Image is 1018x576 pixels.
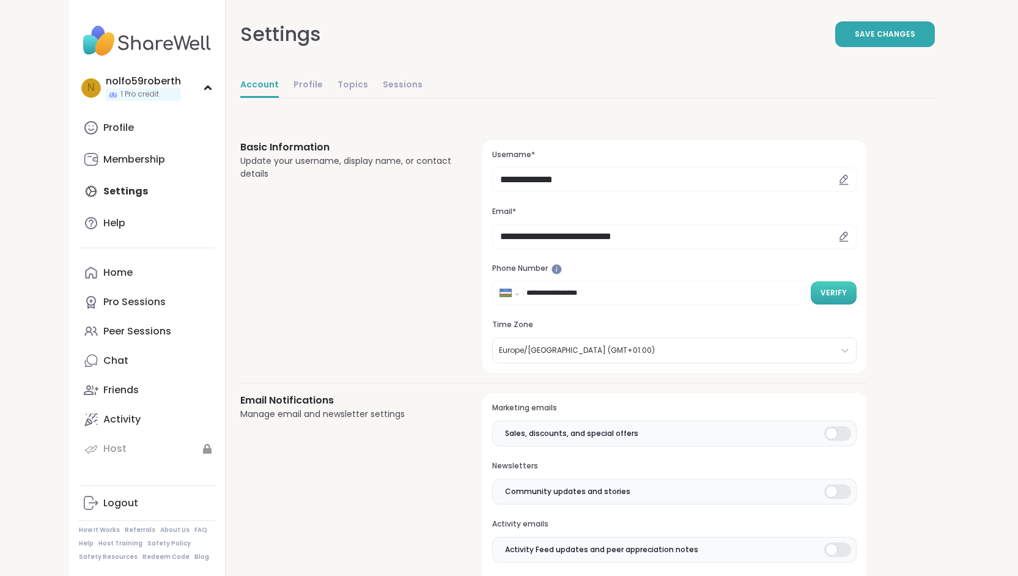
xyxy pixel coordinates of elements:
div: nolfo59roberth [106,75,181,88]
a: Blog [194,553,209,561]
span: Community updates and stories [505,486,630,497]
a: Help [79,209,215,238]
div: Chat [103,354,128,367]
a: FAQ [194,526,207,534]
a: How It Works [79,526,120,534]
div: Pro Sessions [103,295,166,309]
span: Save Changes [855,29,915,40]
h3: Newsletters [492,461,856,471]
div: Profile [103,121,134,135]
a: Friends [79,375,215,405]
a: Redeem Code [142,553,190,561]
a: Host [79,434,215,463]
span: Verify [821,287,847,298]
span: n [87,80,95,96]
a: Chat [79,346,215,375]
a: Help [79,539,94,548]
div: Logout [103,497,138,510]
div: Peer Sessions [103,325,171,338]
div: Membership [103,153,165,166]
div: Activity [103,413,141,426]
a: Host Training [98,539,142,548]
span: Activity Feed updates and peer appreciation notes [505,544,698,555]
div: Update your username, display name, or contact details [240,155,454,180]
div: Friends [103,383,139,397]
h3: Time Zone [492,320,856,330]
a: Logout [79,489,215,518]
a: Profile [293,73,323,98]
a: Referrals [125,526,155,534]
div: Host [103,442,127,456]
h3: Marketing emails [492,403,856,413]
a: Activity [79,405,215,434]
img: ShareWell Nav Logo [79,20,215,62]
a: Pro Sessions [79,287,215,317]
a: Membership [79,145,215,174]
a: Profile [79,113,215,142]
span: 1 Pro credit [120,89,159,100]
iframe: Spotlight [551,264,562,275]
h3: Email* [492,207,856,217]
a: About Us [160,526,190,534]
div: Help [103,216,125,230]
a: Safety Policy [147,539,191,548]
h3: Email Notifications [240,393,454,408]
h3: Username* [492,150,856,160]
a: Topics [337,73,368,98]
h3: Activity emails [492,519,856,530]
span: Sales, discounts, and special offers [505,428,638,439]
a: Account [240,73,279,98]
h3: Basic Information [240,140,454,155]
div: Settings [240,20,321,49]
button: Verify [811,281,857,305]
a: Safety Resources [79,553,138,561]
a: Peer Sessions [79,317,215,346]
button: Save Changes [835,21,935,47]
div: Home [103,266,133,279]
a: Sessions [383,73,422,98]
div: Manage email and newsletter settings [240,408,454,421]
a: Home [79,258,215,287]
h3: Phone Number [492,264,856,274]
